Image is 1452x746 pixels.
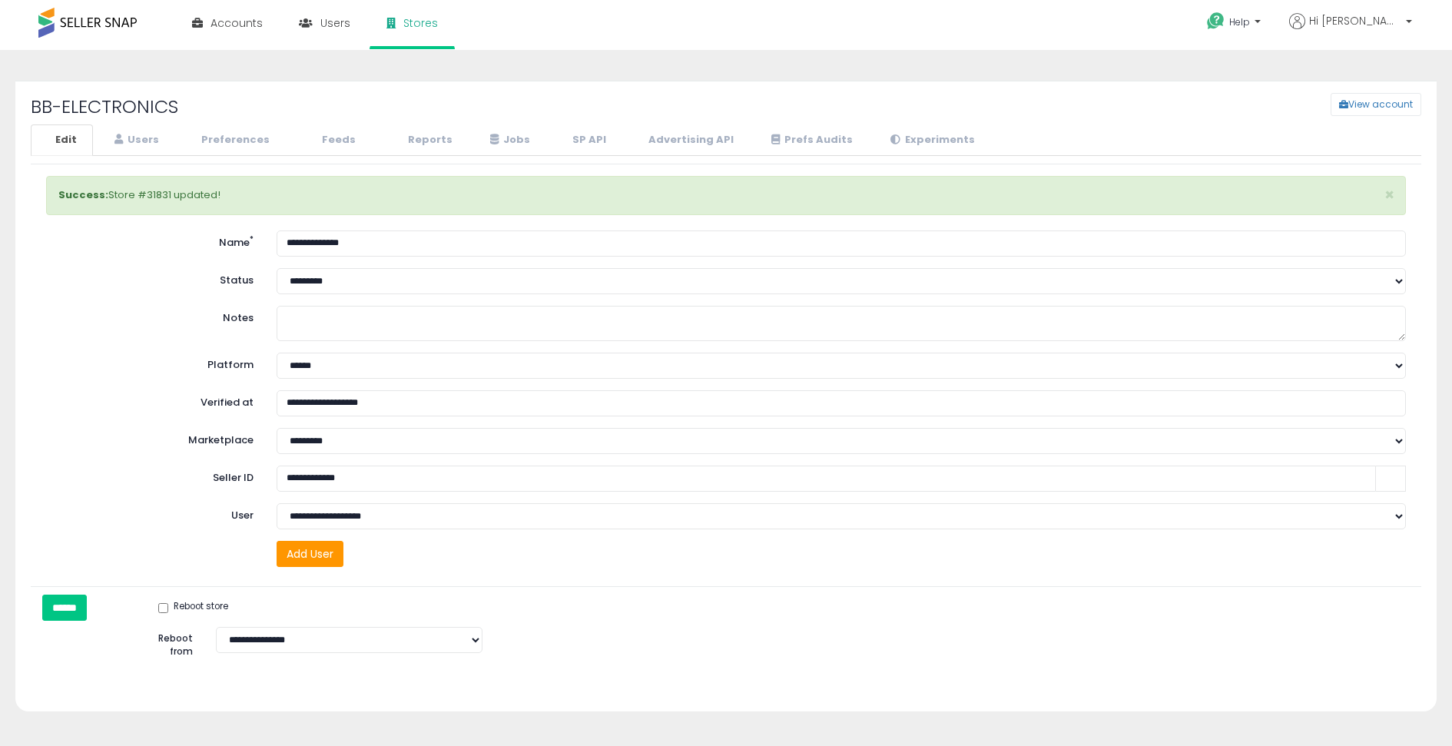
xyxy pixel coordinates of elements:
[211,15,263,31] span: Accounts
[870,124,991,156] a: Experiments
[35,268,265,288] label: Status
[624,124,750,156] a: Advertising API
[19,97,608,117] h2: BB-ELECTRONICS
[158,600,228,615] label: Reboot store
[158,603,168,613] input: Reboot store
[177,124,286,156] a: Preferences
[58,187,108,202] strong: Success:
[46,176,1406,215] div: Store #31831 updated!
[147,627,204,658] label: Reboot from
[320,15,350,31] span: Users
[35,353,265,373] label: Platform
[1319,93,1342,116] a: View account
[287,124,372,156] a: Feeds
[403,15,438,31] span: Stores
[1229,15,1250,28] span: Help
[35,466,265,486] label: Seller ID
[1289,13,1412,48] a: Hi [PERSON_NAME]
[1384,187,1394,203] button: ×
[751,124,869,156] a: Prefs Audits
[470,124,546,156] a: Jobs
[35,306,265,326] label: Notes
[35,230,265,250] label: Name
[94,124,175,156] a: Users
[277,541,343,567] button: Add User
[548,124,622,156] a: SP API
[35,390,265,410] label: Verified at
[1309,13,1401,28] span: Hi [PERSON_NAME]
[1206,12,1225,31] i: Get Help
[373,124,469,156] a: Reports
[35,428,265,448] label: Marketplace
[35,503,265,523] label: User
[1331,93,1421,116] button: View account
[31,124,93,156] a: Edit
